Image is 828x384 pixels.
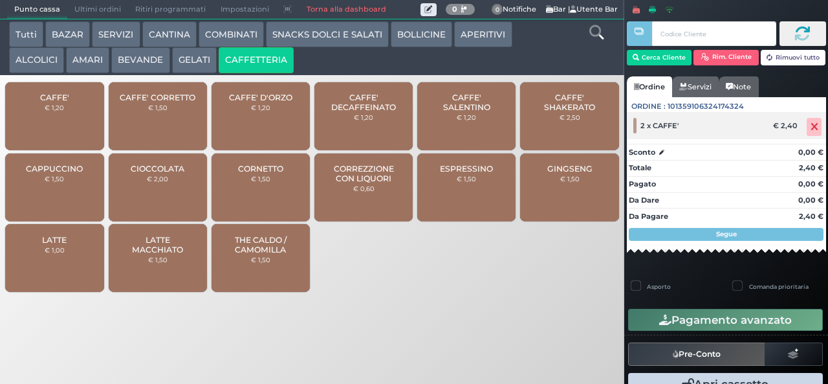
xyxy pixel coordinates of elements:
[7,1,67,19] span: Punto cassa
[213,1,276,19] span: Impostazioni
[67,1,128,19] span: Ultimi ordini
[531,93,608,112] span: CAFFE' SHAKERATO
[457,175,476,183] small: € 1,50
[761,50,826,65] button: Rimuovi tutto
[629,147,655,158] strong: Sconto
[66,47,109,73] button: AMARI
[120,93,195,102] span: CAFFE' CORRETTO
[798,196,823,205] strong: 0,00 €
[771,121,804,130] div: € 2,40
[111,47,169,73] button: BEVANDE
[629,179,656,188] strong: Pagato
[627,76,672,97] a: Ordine
[229,93,292,102] span: CAFFE' D'ORZO
[354,113,373,121] small: € 1,20
[45,175,64,183] small: € 1,50
[251,256,270,264] small: € 1,50
[693,50,759,65] button: Rim. Cliente
[798,179,823,188] strong: 0,00 €
[628,309,823,331] button: Pagamento avanzato
[119,235,196,254] span: LATTE MACCHIATO
[148,104,168,111] small: € 1,50
[45,104,64,111] small: € 1,20
[799,212,823,221] strong: 2,40 €
[547,164,593,174] span: GINGSENG
[238,164,283,174] span: CORNETTO
[647,282,671,291] label: Asporto
[652,21,776,46] input: Codice Cliente
[251,104,270,111] small: € 1,20
[391,21,452,47] button: BOLLICINE
[440,164,493,174] span: ESPRESSINO
[26,164,83,174] span: CAPPUCCINO
[749,282,809,291] label: Comanda prioritaria
[560,113,580,121] small: € 2,50
[629,196,659,205] strong: Da Dare
[799,163,823,172] strong: 2,40 €
[45,21,90,47] button: BAZAR
[719,76,758,97] a: Note
[457,113,476,121] small: € 1,20
[492,4,503,16] span: 0
[128,1,213,19] span: Ritiri programmati
[92,21,140,47] button: SERVIZI
[223,235,300,254] span: THE CALDO / CAMOMILLA
[716,230,737,238] strong: Segue
[251,175,270,183] small: € 1,50
[428,93,505,112] span: CAFFE' SALENTINO
[325,93,402,112] span: CAFFE' DECAFFEINATO
[798,148,823,157] strong: 0,00 €
[172,47,217,73] button: GELATI
[299,1,393,19] a: Torna alla dashboard
[627,50,692,65] button: Cerca Cliente
[42,235,67,245] span: LATTE
[629,212,668,221] strong: Da Pagare
[560,175,580,183] small: € 1,50
[266,21,389,47] button: SNACKS DOLCI E SALATI
[668,101,744,112] span: 101359106324174324
[9,47,64,73] button: ALCOLICI
[629,163,651,172] strong: Totale
[131,164,184,174] span: CIOCCOLATA
[631,101,666,112] span: Ordine :
[199,21,264,47] button: COMBINATI
[452,5,457,14] b: 0
[40,93,69,102] span: CAFFE'
[640,121,679,130] span: 2 x CAFFE'
[628,343,765,366] button: Pre-Conto
[454,21,512,47] button: APERITIVI
[142,21,197,47] button: CANTINA
[672,76,719,97] a: Servizi
[45,246,65,254] small: € 1,00
[147,175,168,183] small: € 2,00
[353,185,375,192] small: € 0,60
[219,47,294,73] button: CAFFETTERIA
[148,256,168,264] small: € 1,50
[325,164,402,183] span: CORREZZIONE CON LIQUORI
[9,21,43,47] button: Tutti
